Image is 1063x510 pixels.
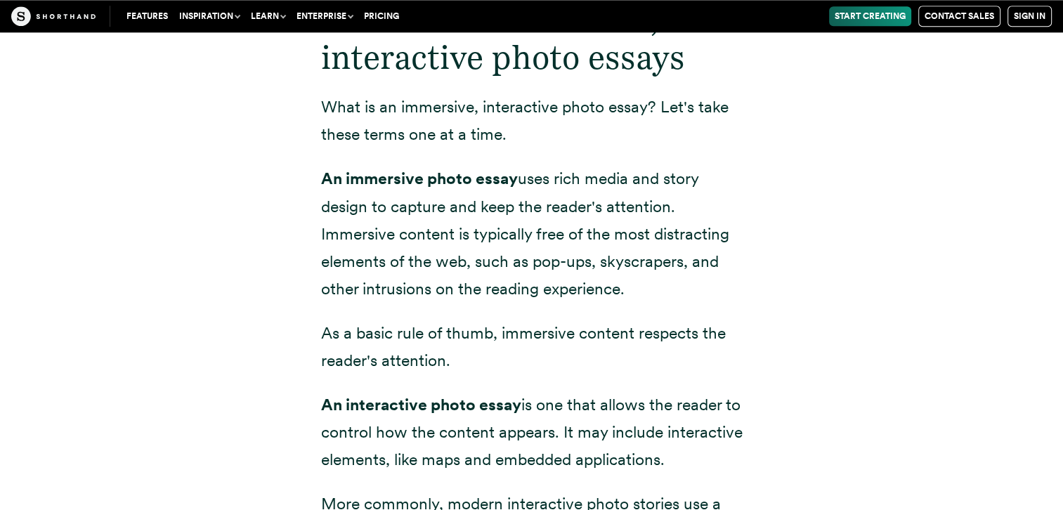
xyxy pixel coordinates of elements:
a: Contact Sales [918,6,1000,27]
a: Sign in [1007,6,1052,27]
p: is one that allows the reader to control how the content appears. It may include interactive elem... [321,391,743,473]
p: As a basic rule of thumb, immersive content respects the reader's attention. [321,320,743,374]
p: uses rich media and story design to capture and keep the reader's attention. Immersive content is... [321,165,743,302]
strong: An immersive photo essay [321,169,518,188]
button: Enterprise [291,6,358,26]
a: Features [121,6,174,26]
a: Pricing [358,6,405,26]
button: Inspiration [174,6,245,26]
button: Learn [245,6,291,26]
a: Start Creating [829,6,911,26]
img: The Craft [11,6,96,26]
p: What is an immersive, interactive photo essay? Let's take these terms one at a time. [321,93,743,148]
strong: An interactive photo essay [321,395,521,414]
